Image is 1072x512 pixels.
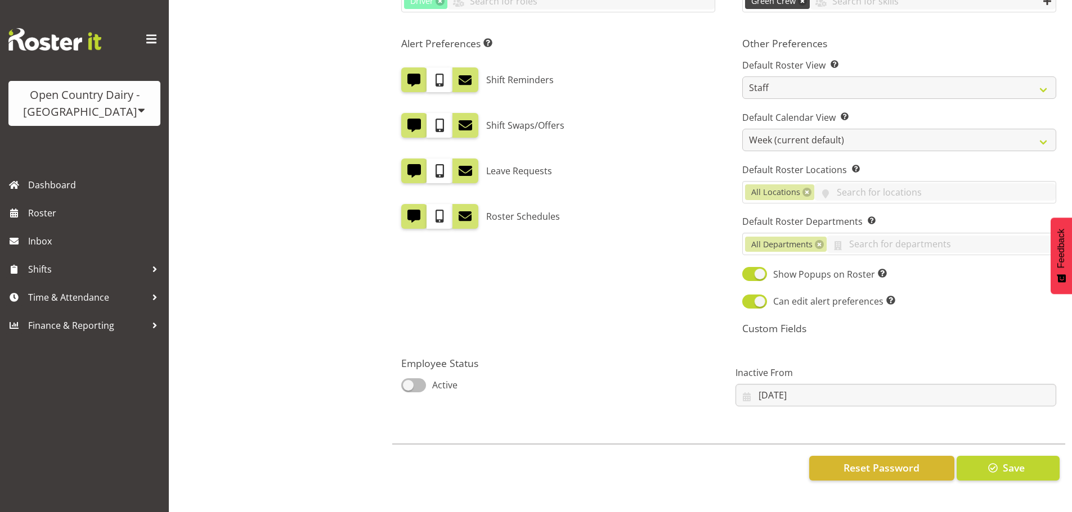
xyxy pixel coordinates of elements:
[401,357,722,369] h5: Employee Status
[28,261,146,278] span: Shifts
[742,111,1056,124] label: Default Calendar View
[742,322,1056,334] h5: Custom Fields
[28,289,146,306] span: Time & Attendance
[742,58,1056,72] label: Default Roster View
[1051,218,1072,294] button: Feedback - Show survey
[28,233,163,250] span: Inbox
[751,186,800,198] span: All Locations
[486,158,552,183] label: Leave Requests
[486,67,554,92] label: Shift Reminders
[735,384,1056,406] input: Click to select...
[742,37,1056,49] h5: Other Preferences
[742,163,1056,176] label: Default Roster Locations
[735,366,1056,379] label: Inactive From
[1056,229,1066,268] span: Feedback
[827,235,1056,253] input: Search for departments
[486,113,564,138] label: Shift Swaps/Offers
[1003,460,1025,475] span: Save
[426,378,457,392] span: Active
[844,460,920,475] span: Reset Password
[28,176,163,193] span: Dashboard
[767,268,887,281] span: Show Popups on Roster
[767,294,895,308] span: Can edit alert preferences
[486,204,560,229] label: Roster Schedules
[809,456,954,481] button: Reset Password
[28,205,163,221] span: Roster
[20,87,149,120] div: Open Country Dairy - [GEOGRAPHIC_DATA]
[814,183,1056,201] input: Search for locations
[957,456,1060,481] button: Save
[751,238,813,251] span: All Departments
[401,37,715,49] h5: Alert Preferences
[28,317,146,334] span: Finance & Reporting
[742,215,1056,228] label: Default Roster Departments
[8,28,101,51] img: Rosterit website logo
